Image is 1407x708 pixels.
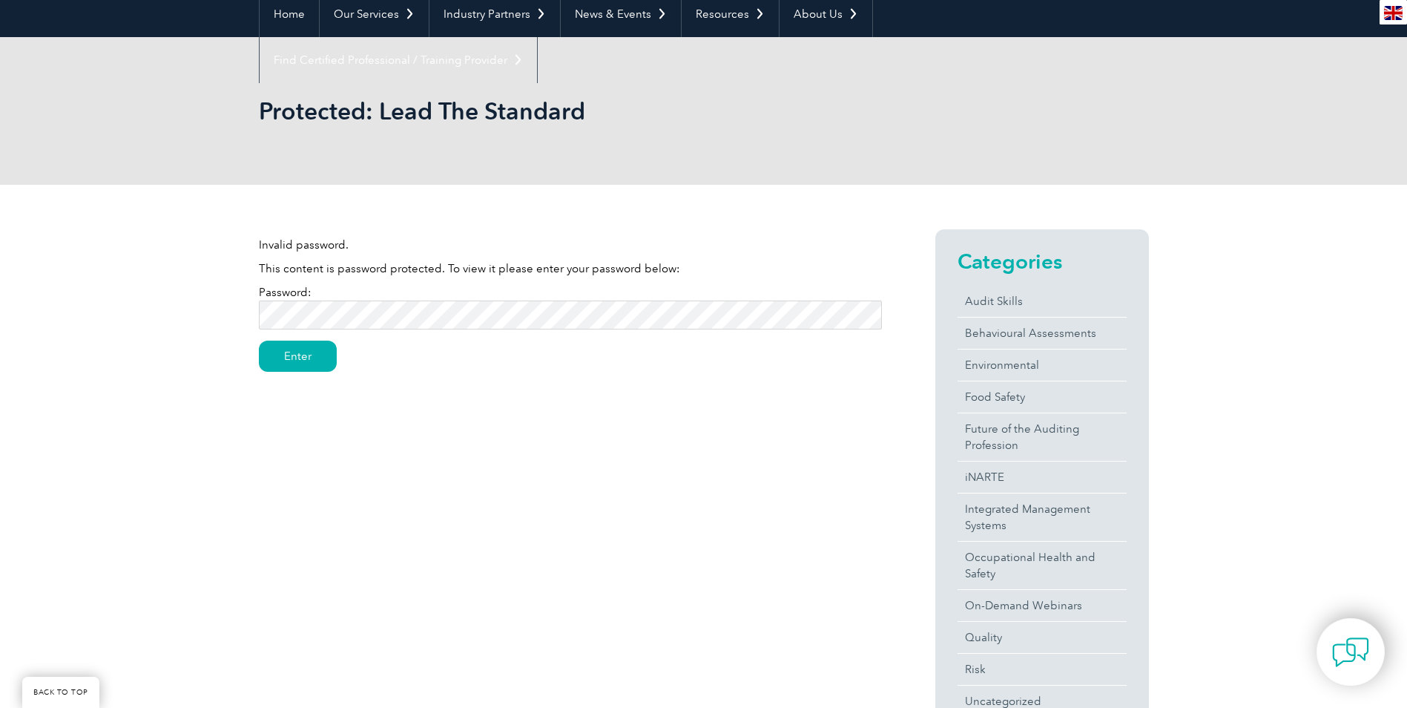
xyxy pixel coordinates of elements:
input: Enter [259,341,337,372]
a: Food Safety [958,381,1127,413]
img: en [1384,6,1403,20]
input: Password: [259,301,882,330]
a: Occupational Health and Safety [958,542,1127,589]
img: contact-chat.png [1332,634,1369,671]
p: Invalid password. [259,237,882,253]
a: Quality [958,622,1127,653]
label: Password: [259,286,882,321]
a: Behavioural Assessments [958,318,1127,349]
a: Audit Skills [958,286,1127,317]
a: Environmental [958,350,1127,381]
h2: Categories [958,249,1127,273]
a: On-Demand Webinars [958,590,1127,621]
a: iNARTE [958,462,1127,493]
a: Risk [958,654,1127,685]
h1: Protected: Lead The Standard [259,96,828,125]
a: Find Certified Professional / Training Provider [260,37,537,83]
p: This content is password protected. To view it please enter your password below: [259,260,882,277]
a: BACK TO TOP [22,677,99,708]
a: Integrated Management Systems [958,494,1127,541]
a: Future of the Auditing Profession [958,413,1127,461]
